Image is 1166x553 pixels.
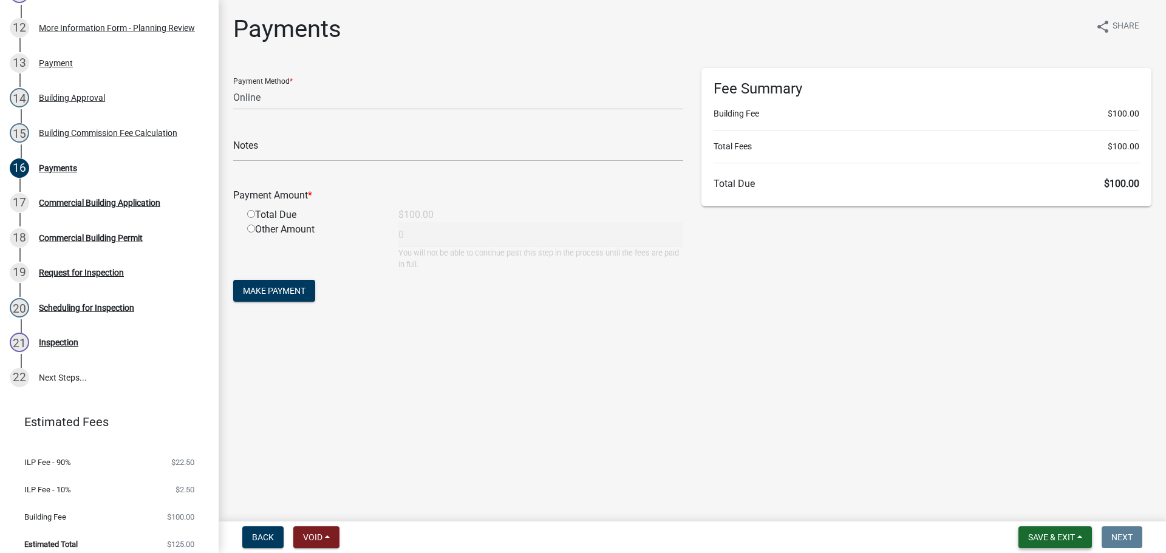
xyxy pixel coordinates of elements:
[1108,107,1139,120] span: $100.00
[1028,532,1075,542] span: Save & Exit
[176,486,194,494] span: $2.50
[10,368,29,387] div: 22
[10,88,29,107] div: 14
[10,158,29,178] div: 16
[39,268,124,277] div: Request for Inspection
[1104,178,1139,189] span: $100.00
[10,228,29,248] div: 18
[714,107,1139,120] li: Building Fee
[252,532,274,542] span: Back
[167,513,194,521] span: $100.00
[39,198,160,207] div: Commercial Building Application
[1108,140,1139,153] span: $100.00
[1113,19,1139,34] span: Share
[714,140,1139,153] li: Total Fees
[1018,526,1092,548] button: Save & Exit
[10,18,29,38] div: 12
[10,193,29,212] div: 17
[39,164,77,172] div: Payments
[39,24,195,32] div: More Information Form - Planning Review
[24,486,71,494] span: ILP Fee - 10%
[714,80,1139,98] h6: Fee Summary
[233,15,341,44] h1: Payments
[243,286,305,296] span: Make Payment
[39,59,73,67] div: Payment
[39,304,134,312] div: Scheduling for Inspection
[39,338,78,347] div: Inspection
[238,208,389,222] div: Total Due
[24,458,71,466] span: ILP Fee - 90%
[1086,15,1149,38] button: shareShare
[1102,526,1142,548] button: Next
[10,53,29,73] div: 13
[1096,19,1110,34] i: share
[10,298,29,317] div: 20
[171,458,194,466] span: $22.50
[39,129,177,137] div: Building Commission Fee Calculation
[224,188,692,203] div: Payment Amount
[39,93,105,102] div: Building Approval
[303,532,322,542] span: Void
[39,234,143,242] div: Commercial Building Permit
[10,263,29,282] div: 19
[1111,532,1133,542] span: Next
[10,333,29,352] div: 21
[10,123,29,143] div: 15
[714,178,1139,189] h6: Total Due
[293,526,339,548] button: Void
[10,410,199,434] a: Estimated Fees
[238,222,389,270] div: Other Amount
[24,513,66,521] span: Building Fee
[24,540,78,548] span: Estimated Total
[167,540,194,548] span: $125.00
[242,526,284,548] button: Back
[233,280,315,302] button: Make Payment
